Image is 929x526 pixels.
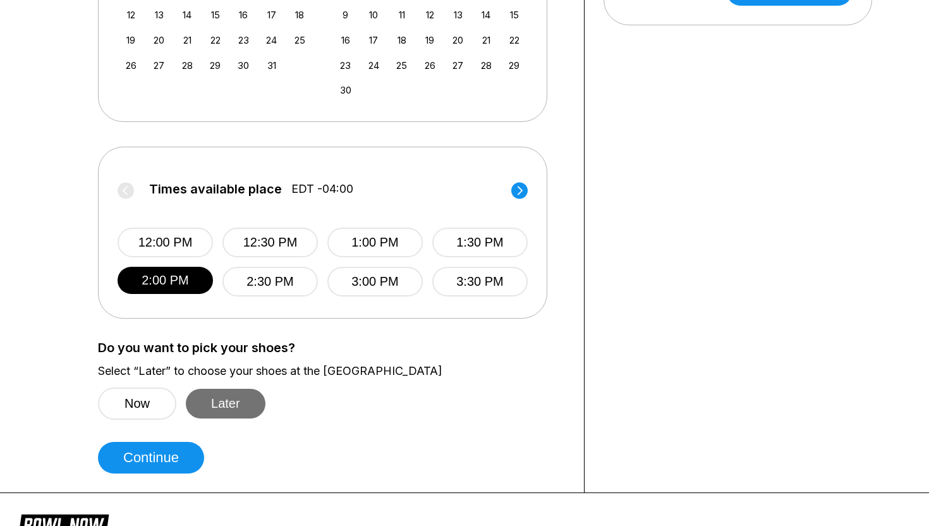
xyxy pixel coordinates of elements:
[179,57,196,74] div: Choose Tuesday, October 28th, 2025
[327,267,423,297] button: 3:00 PM
[365,32,382,49] div: Choose Monday, November 17th, 2025
[365,57,382,74] div: Choose Monday, November 24th, 2025
[449,57,466,74] div: Choose Thursday, November 27th, 2025
[506,32,523,49] div: Choose Saturday, November 22nd, 2025
[393,6,410,23] div: Choose Tuesday, November 11th, 2025
[179,32,196,49] div: Choose Tuesday, October 21st, 2025
[327,228,423,257] button: 1:00 PM
[179,6,196,23] div: Choose Tuesday, October 14th, 2025
[149,182,282,196] span: Times available place
[207,32,224,49] div: Choose Wednesday, October 22nd, 2025
[150,6,167,23] div: Choose Monday, October 13th, 2025
[449,6,466,23] div: Choose Thursday, November 13th, 2025
[123,6,140,23] div: Choose Sunday, October 12th, 2025
[432,267,528,297] button: 3:30 PM
[337,32,354,49] div: Choose Sunday, November 16th, 2025
[422,6,439,23] div: Choose Wednesday, November 12th, 2025
[150,32,167,49] div: Choose Monday, October 20th, 2025
[432,228,528,257] button: 1:30 PM
[422,32,439,49] div: Choose Wednesday, November 19th, 2025
[291,6,308,23] div: Choose Saturday, October 18th, 2025
[291,32,308,49] div: Choose Saturday, October 25th, 2025
[506,6,523,23] div: Choose Saturday, November 15th, 2025
[207,57,224,74] div: Choose Wednesday, October 29th, 2025
[478,6,495,23] div: Choose Friday, November 14th, 2025
[235,57,252,74] div: Choose Thursday, October 30th, 2025
[478,32,495,49] div: Choose Friday, November 21st, 2025
[235,6,252,23] div: Choose Thursday, October 16th, 2025
[337,6,354,23] div: Choose Sunday, November 9th, 2025
[263,57,280,74] div: Choose Friday, October 31st, 2025
[123,57,140,74] div: Choose Sunday, October 26th, 2025
[98,364,565,378] label: Select “Later” to choose your shoes at the [GEOGRAPHIC_DATA]
[118,228,213,257] button: 12:00 PM
[393,32,410,49] div: Choose Tuesday, November 18th, 2025
[150,57,167,74] div: Choose Monday, October 27th, 2025
[123,32,140,49] div: Choose Sunday, October 19th, 2025
[422,57,439,74] div: Choose Wednesday, November 26th, 2025
[365,6,382,23] div: Choose Monday, November 10th, 2025
[186,389,265,419] button: Later
[291,182,353,196] span: EDT -04:00
[393,57,410,74] div: Choose Tuesday, November 25th, 2025
[449,32,466,49] div: Choose Thursday, November 20th, 2025
[506,57,523,74] div: Choose Saturday, November 29th, 2025
[222,228,318,257] button: 12:30 PM
[235,32,252,49] div: Choose Thursday, October 23rd, 2025
[207,6,224,23] div: Choose Wednesday, October 15th, 2025
[98,388,176,420] button: Now
[337,82,354,99] div: Choose Sunday, November 30th, 2025
[263,6,280,23] div: Choose Friday, October 17th, 2025
[263,32,280,49] div: Choose Friday, October 24th, 2025
[98,341,565,355] label: Do you want to pick your shoes?
[337,57,354,74] div: Choose Sunday, November 23rd, 2025
[478,57,495,74] div: Choose Friday, November 28th, 2025
[222,267,318,297] button: 2:30 PM
[98,442,204,474] button: Continue
[118,267,213,294] button: 2:00 PM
